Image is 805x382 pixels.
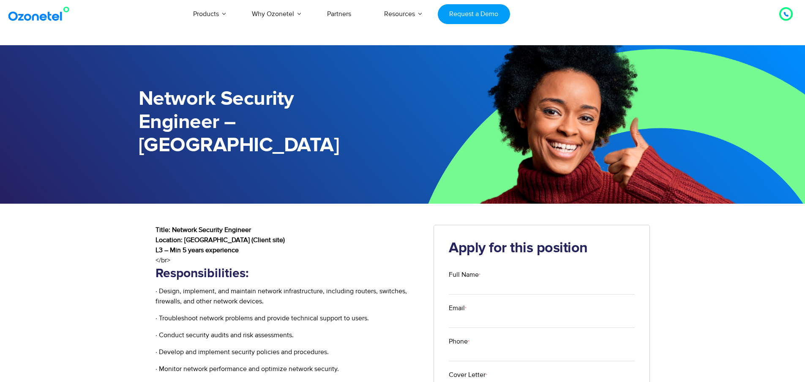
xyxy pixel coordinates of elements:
p: · Design, implement, and maintain network infrastructure, including routers, switches, firewalls,... [156,286,421,306]
label: Email [449,303,635,313]
b: L3 – Min 5 years experience [156,246,239,254]
label: Phone [449,336,635,347]
p: · Develop and implement security policies and procedures. [156,347,421,357]
a: Request a Demo [438,4,510,24]
div: </br> [156,255,421,265]
b: Title: Network Security Engineer [156,226,251,234]
h2: Apply for this position [449,240,635,257]
p: · Troubleshoot network problems and provide technical support to users. [156,313,421,323]
p: · Conduct security audits and risk assessments. [156,330,421,340]
h1: Network Security Engineer – [GEOGRAPHIC_DATA] [139,87,403,157]
label: Full Name [449,270,635,280]
b: Responsibilities: [156,267,248,280]
b: Location: [GEOGRAPHIC_DATA] (Client site) [156,236,285,244]
label: Cover Letter [449,370,635,380]
p: · Monitor network performance and optimize network security. [156,364,421,374]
